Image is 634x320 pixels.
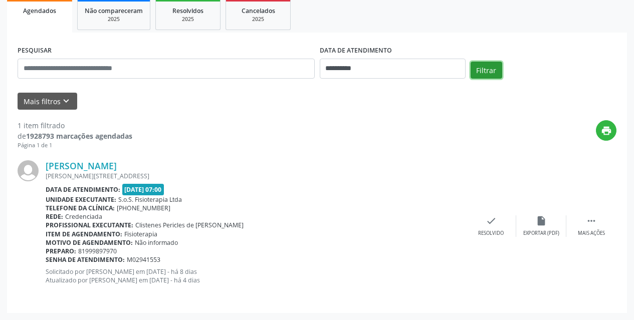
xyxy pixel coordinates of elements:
span: M02941553 [127,255,160,264]
span: Não compareceram [85,7,143,15]
img: img [18,160,39,181]
span: Resolvidos [172,7,203,15]
span: Não informado [135,238,178,247]
span: [DATE] 07:00 [122,184,164,195]
button: Filtrar [471,62,502,79]
span: Credenciada [65,212,102,221]
label: DATA DE ATENDIMENTO [320,43,392,59]
span: Fisioterapia [124,230,157,238]
strong: 1928793 marcações agendadas [26,131,132,141]
span: Cancelados [242,7,275,15]
span: Agendados [23,7,56,15]
span: 81999897970 [78,247,117,255]
i:  [586,215,597,226]
span: Clistenes Pericles de [PERSON_NAME] [135,221,244,229]
i: keyboard_arrow_down [61,96,72,107]
b: Rede: [46,212,63,221]
label: PESQUISAR [18,43,52,59]
div: 2025 [163,16,213,23]
button: Mais filtroskeyboard_arrow_down [18,93,77,110]
div: [PERSON_NAME][STREET_ADDRESS] [46,172,466,180]
p: Solicitado por [PERSON_NAME] em [DATE] - há 8 dias Atualizado por [PERSON_NAME] em [DATE] - há 4 ... [46,267,466,284]
div: de [18,131,132,141]
div: 2025 [233,16,283,23]
b: Motivo de agendamento: [46,238,133,247]
b: Item de agendamento: [46,230,122,238]
div: Resolvido [478,230,504,237]
b: Data de atendimento: [46,185,120,194]
div: Exportar (PDF) [523,230,559,237]
div: Mais ações [578,230,605,237]
a: [PERSON_NAME] [46,160,117,171]
b: Telefone da clínica: [46,204,115,212]
i: check [486,215,497,226]
b: Unidade executante: [46,195,116,204]
div: 2025 [85,16,143,23]
i: insert_drive_file [536,215,547,226]
div: 1 item filtrado [18,120,132,131]
i: print [601,125,612,136]
button: print [596,120,616,141]
span: [PHONE_NUMBER] [117,204,170,212]
b: Senha de atendimento: [46,255,125,264]
b: Preparo: [46,247,76,255]
b: Profissional executante: [46,221,133,229]
span: S.o.S. Fisioterapia Ltda [118,195,182,204]
div: Página 1 de 1 [18,141,132,150]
